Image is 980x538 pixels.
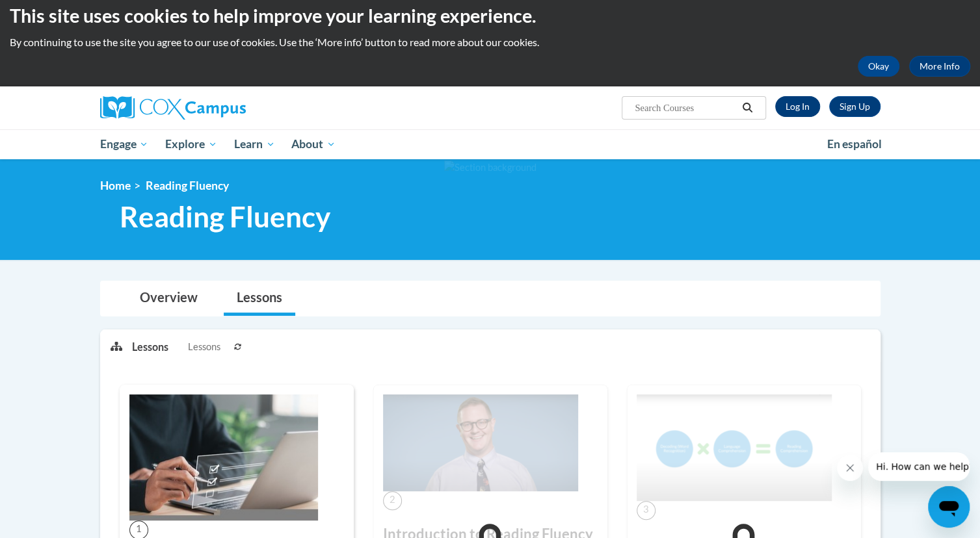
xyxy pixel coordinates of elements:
h2: This site uses cookies to help improve your learning experience. [10,3,970,29]
img: Course Image [129,394,318,520]
div: Main menu [81,129,900,159]
span: Hi. How can we help? [8,9,105,19]
span: Reading Fluency [146,179,229,192]
a: Explore [157,129,226,159]
iframe: Close message [837,455,863,481]
a: Engage [92,129,157,159]
a: Register [829,96,881,117]
button: Okay [858,56,899,77]
a: Overview [127,281,211,316]
input: Search Courses [633,100,737,116]
iframe: Message from company [868,452,970,481]
a: Cox Campus [100,96,347,120]
p: Lessons [132,340,168,354]
p: By continuing to use the site you agree to our use of cookies. Use the ‘More info’ button to read... [10,35,970,49]
span: Reading Fluency [120,199,330,234]
a: En español [819,131,890,158]
span: 3 [637,501,656,520]
img: Section background [444,160,536,175]
a: About [283,129,344,159]
span: Lessons [188,340,220,354]
a: More Info [909,56,970,77]
a: Log In [775,96,820,117]
iframe: Button to launch messaging window [928,486,970,528]
span: About [291,136,336,152]
span: 2 [383,491,402,510]
button: Search [737,100,757,116]
span: Engage [99,136,148,152]
span: Learn [234,136,275,152]
span: Explore [165,136,217,152]
span: En español [827,137,882,151]
a: Lessons [224,281,295,316]
img: Cox Campus [100,96,246,120]
a: Home [100,179,131,192]
a: Learn [226,129,284,159]
img: Course Image [383,394,578,491]
img: Course Image [637,394,832,501]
